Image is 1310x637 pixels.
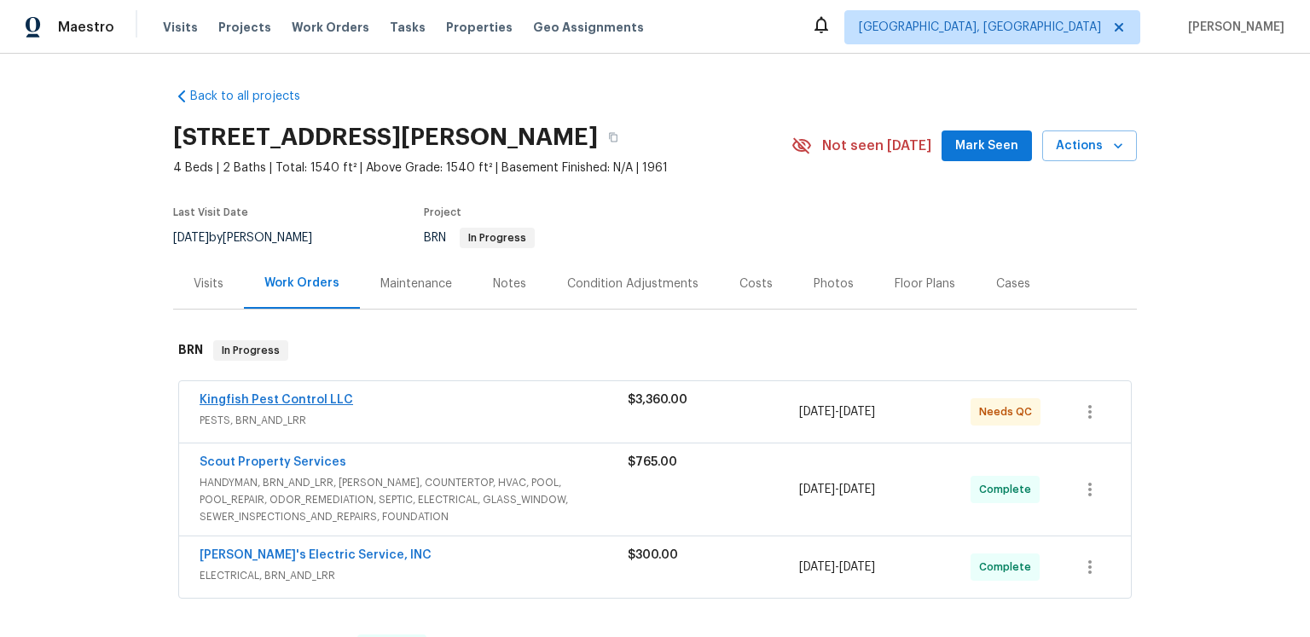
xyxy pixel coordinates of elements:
[173,88,337,105] a: Back to all projects
[173,232,209,244] span: [DATE]
[58,19,114,36] span: Maestro
[173,323,1137,378] div: BRN In Progress
[215,342,287,359] span: In Progress
[598,122,629,153] button: Copy Address
[859,19,1101,36] span: [GEOGRAPHIC_DATA], [GEOGRAPHIC_DATA]
[424,207,461,217] span: Project
[1042,130,1137,162] button: Actions
[979,559,1038,576] span: Complete
[979,403,1039,420] span: Needs QC
[292,19,369,36] span: Work Orders
[390,21,426,33] span: Tasks
[173,159,791,177] span: 4 Beds | 2 Baths | Total: 1540 ft² | Above Grade: 1540 ft² | Basement Finished: N/A | 1961
[446,19,513,36] span: Properties
[628,456,677,468] span: $765.00
[799,559,875,576] span: -
[799,484,835,495] span: [DATE]
[839,406,875,418] span: [DATE]
[996,275,1030,292] div: Cases
[814,275,854,292] div: Photos
[461,233,533,243] span: In Progress
[1056,136,1123,157] span: Actions
[173,228,333,248] div: by [PERSON_NAME]
[739,275,773,292] div: Costs
[955,136,1018,157] span: Mark Seen
[200,412,628,429] span: PESTS, BRN_AND_LRR
[895,275,955,292] div: Floor Plans
[380,275,452,292] div: Maintenance
[493,275,526,292] div: Notes
[822,137,931,154] span: Not seen [DATE]
[1181,19,1284,36] span: [PERSON_NAME]
[942,130,1032,162] button: Mark Seen
[424,232,535,244] span: BRN
[799,481,875,498] span: -
[200,474,628,525] span: HANDYMAN, BRN_AND_LRR, [PERSON_NAME], COUNTERTOP, HVAC, POOL, POOL_REPAIR, ODOR_REMEDIATION, SEPT...
[178,340,203,361] h6: BRN
[173,207,248,217] span: Last Visit Date
[628,394,687,406] span: $3,360.00
[200,567,628,584] span: ELECTRICAL, BRN_AND_LRR
[264,275,339,292] div: Work Orders
[200,456,346,468] a: Scout Property Services
[218,19,271,36] span: Projects
[173,129,598,146] h2: [STREET_ADDRESS][PERSON_NAME]
[799,406,835,418] span: [DATE]
[839,561,875,573] span: [DATE]
[194,275,223,292] div: Visits
[200,549,432,561] a: [PERSON_NAME]'s Electric Service, INC
[979,481,1038,498] span: Complete
[567,275,698,292] div: Condition Adjustments
[200,394,353,406] a: Kingfish Pest Control LLC
[799,403,875,420] span: -
[628,549,678,561] span: $300.00
[839,484,875,495] span: [DATE]
[799,561,835,573] span: [DATE]
[533,19,644,36] span: Geo Assignments
[163,19,198,36] span: Visits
